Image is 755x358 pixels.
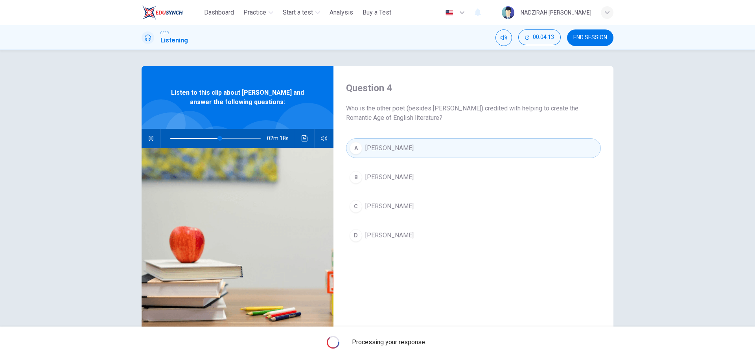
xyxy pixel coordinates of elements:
[346,104,601,123] span: Who is the other poet (besides [PERSON_NAME]) credited with helping to create the Romantic Age of...
[298,129,311,148] button: Click to see the audio transcription
[365,173,414,182] span: [PERSON_NAME]
[573,35,607,41] span: END SESSION
[267,129,295,148] span: 02m 18s
[283,8,313,17] span: Start a test
[346,82,601,94] h4: Question 4
[280,6,323,20] button: Start a test
[346,167,601,187] button: B[PERSON_NAME]
[346,138,601,158] button: A[PERSON_NAME]
[365,143,414,153] span: [PERSON_NAME]
[359,6,394,20] button: Buy a Test
[160,36,188,45] h1: Listening
[567,29,613,46] button: END SESSION
[346,196,601,216] button: C[PERSON_NAME]
[160,30,169,36] span: CEFR
[350,142,362,154] div: A
[365,202,414,211] span: [PERSON_NAME]
[350,171,362,184] div: B
[330,8,353,17] span: Analysis
[243,8,266,17] span: Practice
[350,229,362,242] div: D
[495,29,512,46] div: Mute
[204,8,234,17] span: Dashboard
[728,331,747,350] iframe: Intercom live chat
[365,231,414,240] span: [PERSON_NAME]
[142,148,333,339] img: Listen to this clip about William Wordsworth and answer the following questions:
[518,29,561,46] div: Hide
[502,6,514,19] img: Profile picture
[142,5,201,20] a: ELTC logo
[346,226,601,245] button: D[PERSON_NAME]
[167,88,308,107] span: Listen to this clip about [PERSON_NAME] and answer the following questions:
[142,5,183,20] img: ELTC logo
[444,10,454,16] img: en
[533,34,554,40] span: 00:04:13
[518,29,561,45] button: 00:04:13
[363,8,391,17] span: Buy a Test
[521,8,591,17] div: NADZIRAH [PERSON_NAME]
[350,200,362,213] div: C
[201,6,237,20] button: Dashboard
[240,6,276,20] button: Practice
[352,338,429,347] span: Processing your response...
[326,6,356,20] button: Analysis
